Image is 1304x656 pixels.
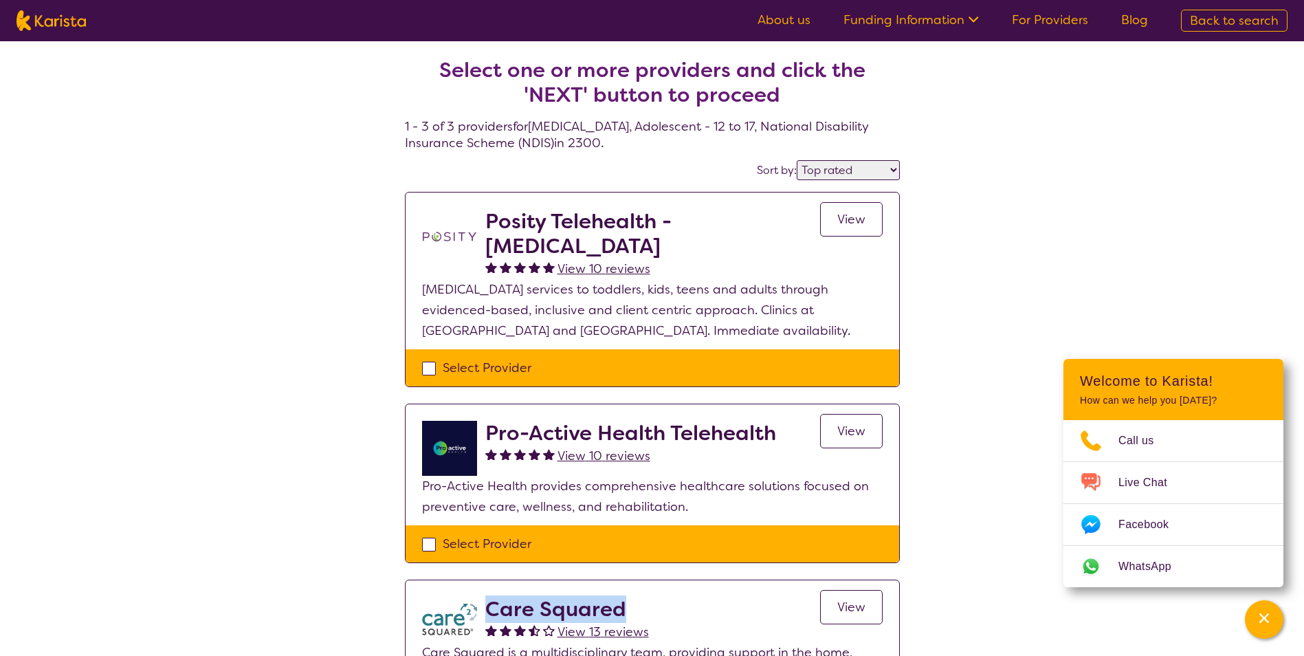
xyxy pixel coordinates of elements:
[529,448,540,460] img: fullstar
[514,448,526,460] img: fullstar
[1190,12,1279,29] span: Back to search
[820,414,883,448] a: View
[16,10,86,31] img: Karista logo
[820,202,883,237] a: View
[1063,359,1283,587] div: Channel Menu
[820,590,883,624] a: View
[529,624,540,636] img: halfstar
[485,597,649,622] h2: Care Squared
[1063,420,1283,587] ul: Choose channel
[557,259,650,279] a: View 10 reviews
[1118,472,1184,493] span: Live Chat
[514,261,526,273] img: fullstar
[485,261,497,273] img: fullstar
[1245,600,1283,639] button: Channel Menu
[485,421,776,446] h2: Pro-Active Health Telehealth
[514,624,526,636] img: fullstar
[837,599,865,615] span: View
[421,58,883,107] h2: Select one or more providers and click the 'NEXT' button to proceed
[543,448,555,460] img: fullstar
[422,476,883,517] p: Pro-Active Health provides comprehensive healthcare solutions focused on preventive care, wellnes...
[405,25,900,151] h4: 1 - 3 of 3 providers for [MEDICAL_DATA] , Adolescent - 12 to 17 , National Disability Insurance S...
[1080,373,1267,389] h2: Welcome to Karista!
[422,209,477,264] img: t1bslo80pcylnzwjhndq.png
[1181,10,1288,32] a: Back to search
[557,622,649,642] a: View 13 reviews
[529,261,540,273] img: fullstar
[557,624,649,640] span: View 13 reviews
[557,448,650,464] span: View 10 reviews
[557,446,650,466] a: View 10 reviews
[837,423,865,439] span: View
[1012,12,1088,28] a: For Providers
[1118,430,1171,451] span: Call us
[500,448,511,460] img: fullstar
[758,12,810,28] a: About us
[500,261,511,273] img: fullstar
[1080,395,1267,406] p: How can we help you [DATE]?
[485,624,497,636] img: fullstar
[543,261,555,273] img: fullstar
[543,624,555,636] img: emptystar
[757,163,797,177] label: Sort by:
[1121,12,1148,28] a: Blog
[1063,546,1283,587] a: Web link opens in a new tab.
[500,624,511,636] img: fullstar
[557,261,650,277] span: View 10 reviews
[485,448,497,460] img: fullstar
[837,211,865,228] span: View
[422,597,477,642] img: watfhvlxxexrmzu5ckj6.png
[1118,514,1185,535] span: Facebook
[1118,556,1188,577] span: WhatsApp
[485,209,820,259] h2: Posity Telehealth - [MEDICAL_DATA]
[422,421,477,476] img: ymlb0re46ukcwlkv50cv.png
[843,12,979,28] a: Funding Information
[422,279,883,341] p: [MEDICAL_DATA] services to toddlers, kids, teens and adults through evidenced-based, inclusive an...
